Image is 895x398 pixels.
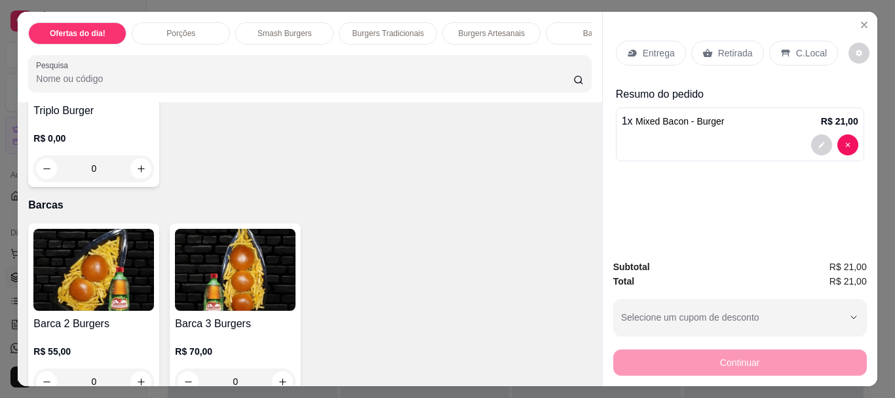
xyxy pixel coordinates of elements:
[811,134,832,155] button: decrease-product-quantity
[166,28,195,39] p: Porções
[718,47,753,60] p: Retirada
[622,113,725,129] p: 1 x
[796,47,827,60] p: C.Local
[352,28,424,39] p: Burgers Tradicionais
[36,72,573,85] input: Pesquisa
[643,47,675,60] p: Entrega
[175,316,295,332] h4: Barca 3 Burgers
[33,316,154,332] h4: Barca 2 Burgers
[837,134,858,155] button: decrease-product-quantity
[175,345,295,358] p: R$ 70,00
[459,28,525,39] p: Burgers Artesanais
[257,28,312,39] p: Smash Burgers
[175,229,295,311] img: product-image
[829,274,867,289] span: R$ 21,00
[636,116,724,127] span: Mixed Bacon - Burger
[28,197,591,213] p: Barcas
[616,87,864,102] p: Resumo do pedido
[583,28,607,39] p: Barcas
[848,43,869,64] button: decrease-product-quantity
[854,14,875,35] button: Close
[613,299,867,336] button: Selecione um cupom de desconto
[613,262,650,272] strong: Subtotal
[33,229,154,311] img: product-image
[33,103,154,119] h4: Triplo Burger
[33,345,154,358] p: R$ 55,00
[821,115,858,128] p: R$ 21,00
[613,276,634,287] strong: Total
[36,60,73,71] label: Pesquisa
[829,260,867,274] span: R$ 21,00
[50,28,105,39] p: Ofertas do dia!
[33,132,154,145] p: R$ 0,00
